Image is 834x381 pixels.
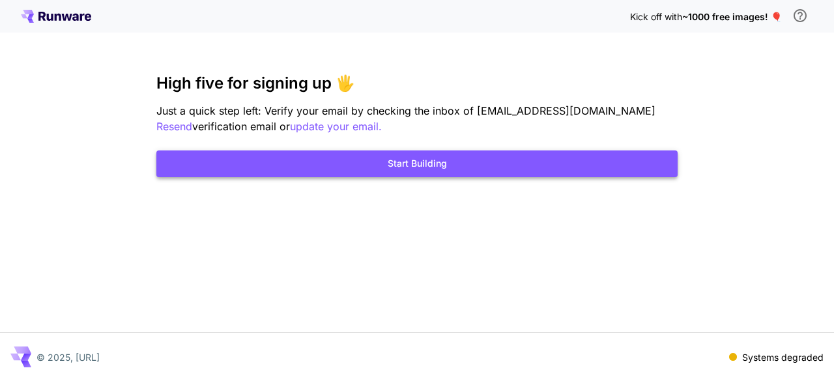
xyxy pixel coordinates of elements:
[156,104,655,117] span: Just a quick step left: Verify your email by checking the inbox of [EMAIL_ADDRESS][DOMAIN_NAME]
[156,119,192,135] button: Resend
[156,150,678,177] button: Start Building
[36,350,100,364] p: © 2025, [URL]
[742,350,824,364] p: Systems degraded
[682,11,782,22] span: ~1000 free images! 🎈
[156,74,678,92] h3: High five for signing up 🖐️
[630,11,682,22] span: Kick off with
[192,120,290,133] span: verification email or
[290,119,382,135] button: update your email.
[787,3,813,29] button: In order to qualify for free credit, you need to sign up with a business email address and click ...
